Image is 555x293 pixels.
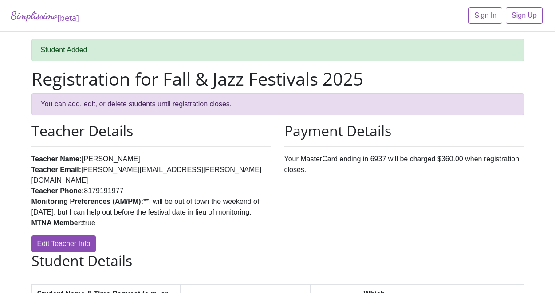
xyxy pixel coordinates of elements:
a: Simplissimo[beta] [11,7,79,24]
strong: MTNA Member: [31,219,83,227]
strong: Teacher Phone: [31,187,84,195]
sub: [beta] [57,12,79,23]
h2: Teacher Details [31,122,271,139]
strong: Teacher Email: [31,166,82,173]
h1: Registration for Fall & Jazz Festivals 2025 [31,68,524,90]
a: Sign In [468,7,502,24]
a: Sign Up [506,7,543,24]
h2: Student Details [31,252,524,269]
li: [PERSON_NAME][EMAIL_ADDRESS][PERSON_NAME][DOMAIN_NAME] [31,164,271,186]
strong: Monitoring Preferences (AM/PM): [31,198,143,205]
strong: Teacher Name: [31,155,82,163]
li: **I will be out of town the weekend of [DATE], but I can help out before the festival date in lie... [31,196,271,218]
li: true [31,218,271,228]
div: Your MasterCard ending in 6937 will be charged $360.00 when registration closes. [278,122,531,252]
div: Student Added [31,39,524,61]
div: You can add, edit, or delete students until registration closes. [31,93,524,115]
li: [PERSON_NAME] [31,154,271,164]
h2: Payment Details [284,122,524,139]
a: Edit Teacher Info [31,235,96,252]
li: 8179191977 [31,186,271,196]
